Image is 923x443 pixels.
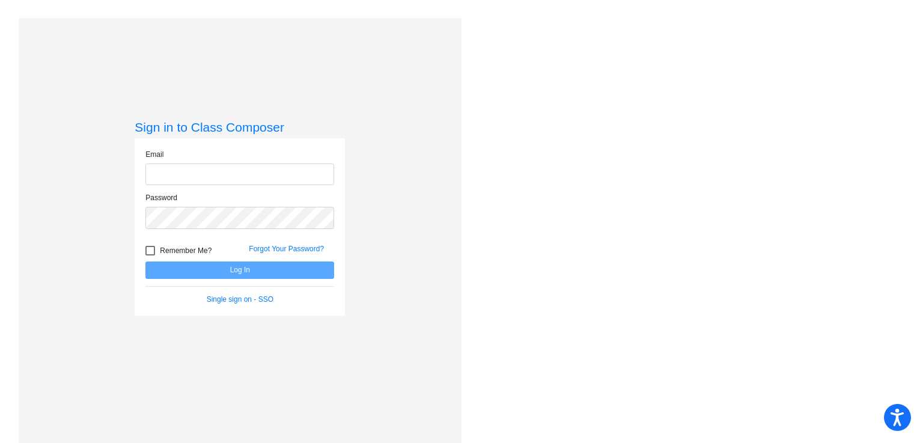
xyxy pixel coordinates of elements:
span: Remember Me? [160,243,212,258]
label: Email [145,149,163,160]
label: Password [145,192,177,203]
h3: Sign in to Class Composer [135,120,345,135]
a: Single sign on - SSO [207,295,273,304]
a: Forgot Your Password? [249,245,324,253]
button: Log In [145,261,334,279]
